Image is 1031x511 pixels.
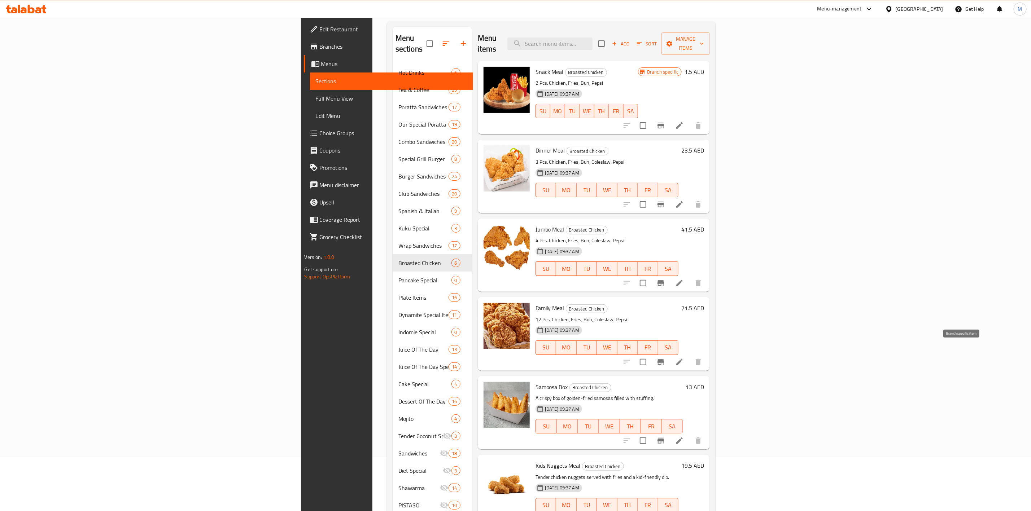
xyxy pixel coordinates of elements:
span: WE [600,185,615,195]
div: Diet Special [398,466,443,475]
a: Coupons [304,142,473,159]
span: WE [600,500,615,510]
span: 29 [449,87,460,93]
a: Coverage Report [304,211,473,228]
span: Broasted Chicken [565,68,607,76]
span: Edit Menu [316,111,467,120]
span: MO [559,185,574,195]
span: Juice Of The Day [398,345,449,354]
span: 24 [449,173,460,180]
span: 13 [449,346,460,353]
div: Dessert Of The Day16 [393,393,472,410]
button: MO [556,183,577,197]
span: Broasted Chicken [566,226,607,234]
span: SA [665,421,680,432]
p: 2 Pcs. Chicken, Fries, Bun, Pepsi [536,79,638,88]
div: items [451,380,460,388]
div: Burger Sandwiches24 [393,168,472,185]
a: Edit Menu [310,107,473,124]
svg: Inactive section [443,466,451,475]
span: SU [539,500,553,510]
span: Grocery Checklist [320,233,467,241]
button: SA [662,419,683,433]
a: Menus [304,55,473,72]
span: 11 [449,312,460,318]
span: TU [568,106,577,116]
span: SU [539,185,553,195]
div: Club Sandwiches20 [393,185,472,202]
span: Manage items [667,35,704,53]
span: Select to update [635,118,651,133]
span: TH [620,342,635,353]
span: 17 [449,242,460,249]
button: Add [609,38,632,49]
span: Select section [594,36,609,51]
span: Choice Groups [320,129,467,137]
a: Upsell [304,194,473,211]
span: 14 [449,485,460,492]
div: Club Sandwiches [398,189,449,198]
span: [DATE] 09:37 AM [542,169,582,176]
div: [GEOGRAPHIC_DATA] [896,5,943,13]
h6: 23.5 AED [681,145,704,155]
button: WE [597,261,617,276]
button: Branch-specific-item [652,274,669,292]
div: Combo Sandwiches [398,137,449,146]
button: TH [617,261,638,276]
span: Poratta Sandwiches [398,103,449,111]
div: Cake Special [398,380,451,388]
div: Wrap Sandwiches17 [393,237,472,254]
span: Snack Meal [536,66,564,77]
span: MO [553,106,562,116]
span: MO [560,421,575,432]
span: Menu disclaimer [320,181,467,189]
div: Indomie Special0 [393,323,472,341]
div: Indomie Special [398,328,451,336]
div: Juice Of The Day13 [393,341,472,358]
span: WE [602,421,617,432]
span: Dinner Meal [536,145,565,156]
span: Coupons [320,146,467,155]
span: Sort items [632,38,661,49]
button: SU [536,261,556,276]
input: search [507,38,593,50]
span: M [1018,5,1022,13]
button: delete [690,196,707,213]
img: Dinner Meal [484,145,530,191]
div: Shawarma14 [393,479,472,497]
span: 18 [449,450,460,457]
div: items [449,362,460,371]
span: 20 [449,138,460,145]
a: Edit menu item [675,121,684,130]
span: [DATE] 09:37 AM [542,91,582,97]
div: items [449,85,460,94]
span: FR [641,342,655,353]
span: Dessert Of The Day [398,397,449,406]
img: Samoosa Box [484,382,530,428]
span: Wrap Sandwiches [398,241,449,250]
span: SA [626,106,635,116]
button: MO [556,261,577,276]
button: TH [620,419,641,433]
span: 16 [449,398,460,405]
div: Pancake Special0 [393,272,472,289]
span: Promotions [320,163,467,172]
button: SU [536,104,550,118]
button: WE [580,104,594,118]
span: Tea & Coffee [398,85,449,94]
svg: Inactive section [443,432,451,440]
div: Combo Sandwiches20 [393,133,472,150]
a: Promotions [304,159,473,176]
button: TH [594,104,609,118]
span: FR [641,500,655,510]
span: TU [580,185,594,195]
a: Edit Restaurant [304,21,473,38]
svg: Inactive section [440,449,449,458]
div: Tender Coconut Sp.3 [393,427,472,445]
button: TH [617,183,638,197]
div: Diet Special3 [393,462,472,479]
